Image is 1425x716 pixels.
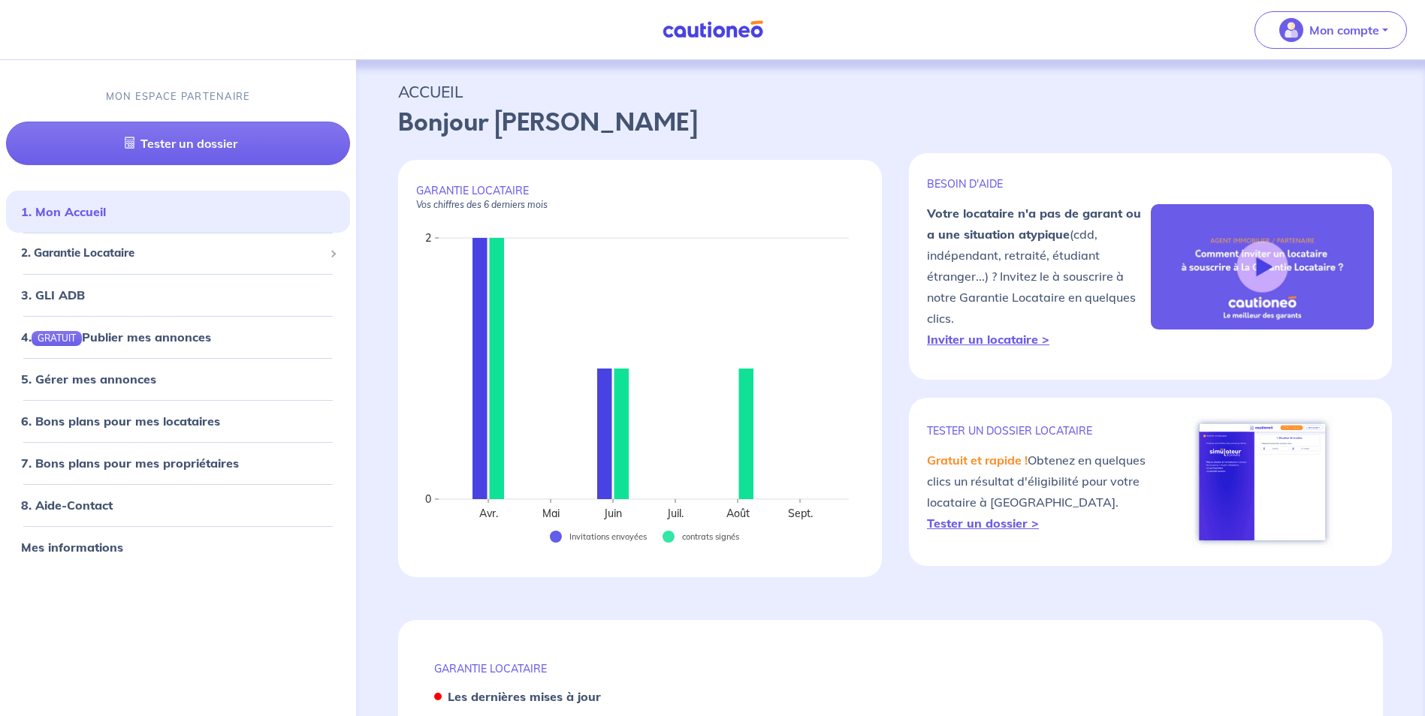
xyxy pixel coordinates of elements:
[434,662,1347,675] p: GARANTIE LOCATAIRE
[416,199,548,210] em: Vos chiffres des 6 derniers mois
[788,507,813,520] text: Sept.
[666,507,684,520] text: Juil.
[106,89,251,104] p: MON ESPACE PARTENAIRE
[1151,204,1374,330] img: video-gli-new-none.jpg
[479,507,498,520] text: Avr.
[927,177,1150,191] p: BESOIN D'AIDE
[21,540,123,555] a: Mes informations
[927,453,1028,468] em: Gratuit et rapide !
[726,507,750,520] text: Août
[416,184,864,211] p: GARANTIE LOCATAIRE
[398,105,1383,141] p: Bonjour [PERSON_NAME]
[927,332,1049,347] a: Inviter un locataire >
[927,203,1150,350] p: (cdd, indépendant, retraité, étudiant étranger...) ? Invitez le à souscrire à notre Garantie Loca...
[6,406,350,436] div: 6. Bons plans pour mes locataires
[21,245,324,263] span: 2. Garantie Locataire
[21,205,106,220] a: 1. Mon Accueil
[1309,21,1379,39] p: Mon compte
[6,197,350,227] div: 1. Mon Accueil
[21,372,156,387] a: 5. Gérer mes annonces
[21,456,239,471] a: 7. Bons plans pour mes propriétaires
[657,20,769,39] img: Cautioneo
[21,329,211,344] a: 4.GRATUITPublier mes annonces
[21,414,220,429] a: 6. Bons plans pour mes locataires
[6,490,350,520] div: 8. Aide-Contact
[425,492,431,506] text: 0
[6,280,350,310] div: 3. GLI ADB
[6,364,350,394] div: 5. Gérer mes annonces
[425,231,431,245] text: 2
[21,287,85,302] a: 3. GLI ADB
[927,516,1039,531] a: Tester un dossier >
[6,532,350,562] div: Mes informations
[542,507,560,520] text: Mai
[1254,11,1407,49] button: illu_account_valid_menu.svgMon compte
[448,689,601,704] strong: Les dernières mises à jour
[6,322,350,352] div: 4.GRATUITPublier mes annonces
[1191,416,1333,548] img: simulateur.png
[927,206,1141,242] strong: Votre locataire n'a pas de garant ou a une situation atypique
[398,78,1383,105] p: ACCUEIL
[6,122,350,166] a: Tester un dossier
[21,498,113,513] a: 8. Aide-Contact
[6,448,350,478] div: 7. Bons plans pour mes propriétaires
[927,424,1150,438] p: TESTER un dossier locataire
[1279,18,1303,42] img: illu_account_valid_menu.svg
[927,450,1150,534] p: Obtenez en quelques clics un résultat d'éligibilité pour votre locataire à [GEOGRAPHIC_DATA].
[6,239,350,269] div: 2. Garantie Locataire
[603,507,622,520] text: Juin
